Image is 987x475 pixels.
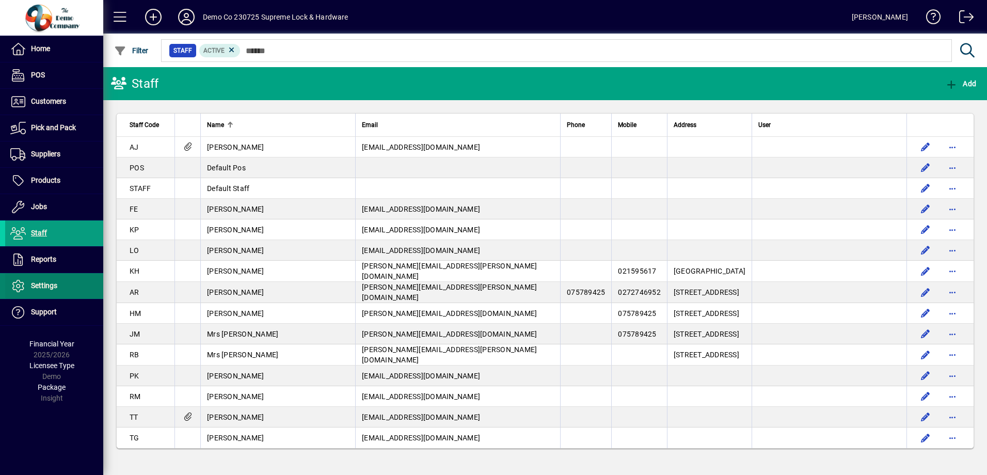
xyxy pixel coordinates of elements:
span: Suppliers [31,150,60,158]
span: 075789425 [618,330,656,338]
span: FE [130,205,138,213]
span: [PERSON_NAME][EMAIL_ADDRESS][DOMAIN_NAME] [362,330,537,338]
span: [PERSON_NAME] [207,246,264,255]
button: Edit [917,160,934,176]
button: More options [944,242,961,259]
a: Suppliers [5,141,103,167]
span: Active [203,47,225,54]
a: Products [5,168,103,194]
span: Jobs [31,202,47,211]
span: TT [130,413,138,421]
span: Pick and Pack [31,123,76,132]
button: Edit [917,284,934,300]
span: Support [31,308,57,316]
a: Home [5,36,103,62]
span: Filter [114,46,149,55]
a: Customers [5,89,103,115]
span: [PERSON_NAME] [207,392,264,401]
span: [PERSON_NAME] [207,434,264,442]
span: Financial Year [29,340,74,348]
span: LO [130,246,139,255]
td: [STREET_ADDRESS] [667,303,752,324]
a: Jobs [5,194,103,220]
button: Edit [917,326,934,342]
span: Reports [31,255,56,263]
span: Staff [173,45,192,56]
span: [EMAIL_ADDRESS][DOMAIN_NAME] [362,392,480,401]
span: [EMAIL_ADDRESS][DOMAIN_NAME] [362,226,480,234]
span: AR [130,288,139,296]
a: POS [5,62,103,88]
span: POS [31,71,45,79]
span: KP [130,226,139,234]
button: Edit [917,201,934,217]
button: More options [944,284,961,300]
span: Licensee Type [29,361,74,370]
div: [PERSON_NAME] [852,9,908,25]
span: Mobile [618,119,636,131]
span: [EMAIL_ADDRESS][DOMAIN_NAME] [362,205,480,213]
td: [STREET_ADDRESS] [667,344,752,366]
span: Staff [31,229,47,237]
span: Name [207,119,224,131]
span: KH [130,267,140,275]
div: Staff Code [130,119,168,131]
span: Address [674,119,696,131]
button: More options [944,388,961,405]
span: Customers [31,97,66,105]
button: Edit [917,180,934,197]
button: Edit [917,346,934,363]
span: RB [130,351,139,359]
span: [EMAIL_ADDRESS][DOMAIN_NAME] [362,246,480,255]
span: [PERSON_NAME] [207,267,264,275]
span: TG [130,434,139,442]
span: Phone [567,119,585,131]
span: [PERSON_NAME] [207,309,264,318]
span: STAFF [130,184,151,193]
button: Edit [917,430,934,446]
button: More options [944,221,961,238]
span: Mrs [PERSON_NAME] [207,351,278,359]
div: Demo Co 230725 Supreme Lock & Hardware [203,9,348,25]
span: [PERSON_NAME] [207,226,264,234]
span: [EMAIL_ADDRESS][DOMAIN_NAME] [362,413,480,421]
button: More options [944,201,961,217]
span: Email [362,119,378,131]
button: Edit [917,242,934,259]
span: 0272746952 [618,288,661,296]
button: Add [943,74,979,93]
span: [EMAIL_ADDRESS][DOMAIN_NAME] [362,372,480,380]
button: More options [944,139,961,155]
button: Edit [917,305,934,322]
span: JM [130,330,140,338]
a: Support [5,299,103,325]
button: Edit [917,388,934,405]
span: [PERSON_NAME][EMAIL_ADDRESS][PERSON_NAME][DOMAIN_NAME] [362,262,537,280]
span: [EMAIL_ADDRESS][DOMAIN_NAME] [362,434,480,442]
span: [PERSON_NAME] [207,372,264,380]
button: More options [944,160,961,176]
button: More options [944,346,961,363]
button: More options [944,326,961,342]
div: User [758,119,900,131]
button: Profile [170,8,203,26]
span: User [758,119,771,131]
span: Staff Code [130,119,159,131]
span: AJ [130,143,139,151]
button: More options [944,409,961,425]
a: Settings [5,273,103,299]
span: Settings [31,281,57,290]
span: HM [130,309,141,318]
div: Email [362,119,554,131]
span: Products [31,176,60,184]
td: [STREET_ADDRESS] [667,282,752,303]
button: Add [137,8,170,26]
div: Mobile [618,119,661,131]
a: Pick and Pack [5,115,103,141]
span: [PERSON_NAME] [207,413,264,421]
a: Knowledge Base [918,2,941,36]
span: [PERSON_NAME] [207,288,264,296]
span: 075789425 [618,309,656,318]
span: Default Staff [207,184,249,193]
div: Phone [567,119,605,131]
